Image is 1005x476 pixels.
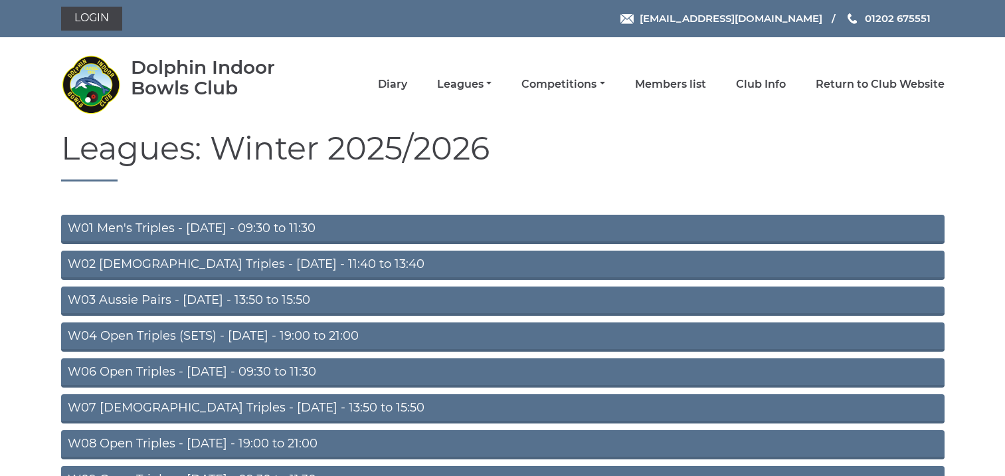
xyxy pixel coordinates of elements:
[640,12,822,25] span: [EMAIL_ADDRESS][DOMAIN_NAME]
[437,77,492,92] a: Leagues
[61,55,121,114] img: Dolphin Indoor Bowls Club
[61,251,945,280] a: W02 [DEMOGRAPHIC_DATA] Triples - [DATE] - 11:40 to 13:40
[61,7,122,31] a: Login
[61,215,945,244] a: W01 Men's Triples - [DATE] - 09:30 to 11:30
[61,287,945,316] a: W03 Aussie Pairs - [DATE] - 13:50 to 15:50
[61,430,945,459] a: W08 Open Triples - [DATE] - 19:00 to 21:00
[848,13,857,24] img: Phone us
[846,11,931,26] a: Phone us 01202 675551
[736,77,786,92] a: Club Info
[61,358,945,388] a: W06 Open Triples - [DATE] - 09:30 to 11:30
[131,57,314,98] div: Dolphin Indoor Bowls Club
[378,77,407,92] a: Diary
[61,322,945,352] a: W04 Open Triples (SETS) - [DATE] - 19:00 to 21:00
[61,394,945,423] a: W07 [DEMOGRAPHIC_DATA] Triples - [DATE] - 13:50 to 15:50
[61,131,945,181] h1: Leagues: Winter 2025/2026
[816,77,945,92] a: Return to Club Website
[620,11,822,26] a: Email [EMAIL_ADDRESS][DOMAIN_NAME]
[865,12,931,25] span: 01202 675551
[620,14,634,24] img: Email
[521,77,604,92] a: Competitions
[635,77,706,92] a: Members list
